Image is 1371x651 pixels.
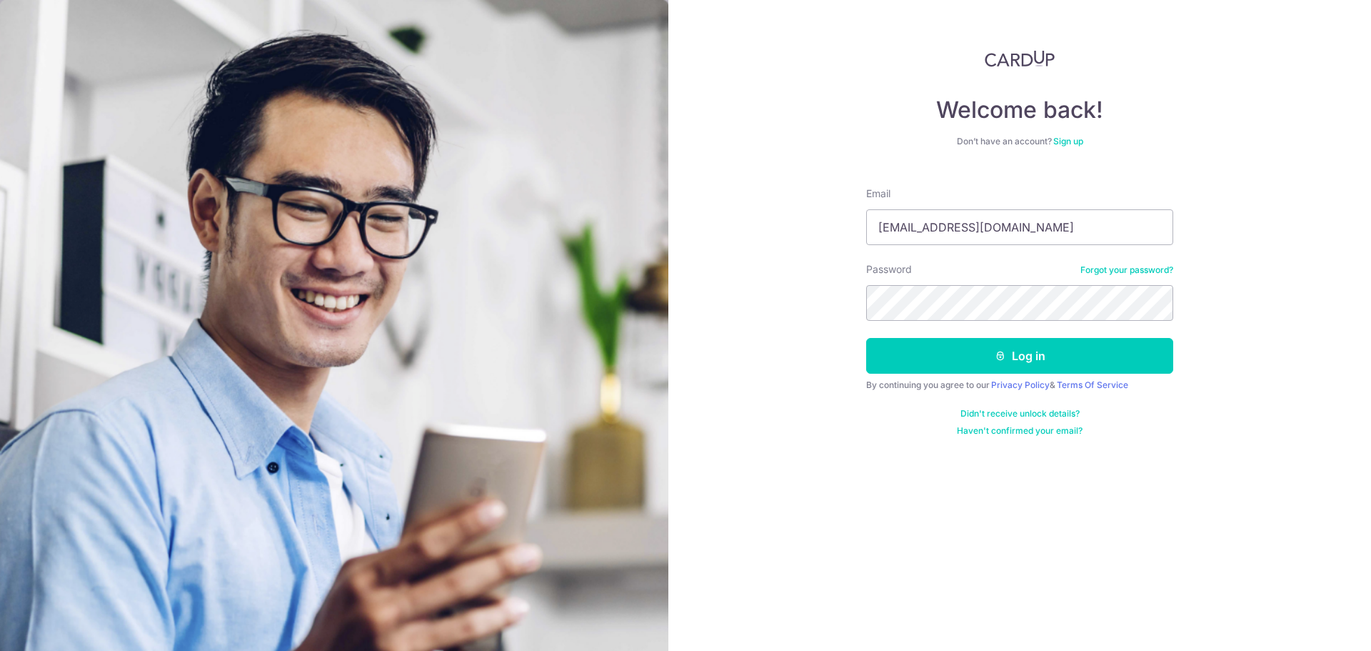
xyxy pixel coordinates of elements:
[1080,264,1173,276] a: Forgot your password?
[866,338,1173,374] button: Log in
[866,187,890,201] label: Email
[957,425,1083,437] a: Haven't confirmed your email?
[960,408,1080,419] a: Didn't receive unlock details?
[866,262,912,277] label: Password
[866,379,1173,391] div: By continuing you agree to our &
[866,96,1173,124] h4: Welcome back!
[1057,379,1128,390] a: Terms Of Service
[991,379,1050,390] a: Privacy Policy
[866,209,1173,245] input: Enter your Email
[985,50,1055,67] img: CardUp Logo
[866,136,1173,147] div: Don’t have an account?
[1053,136,1083,146] a: Sign up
